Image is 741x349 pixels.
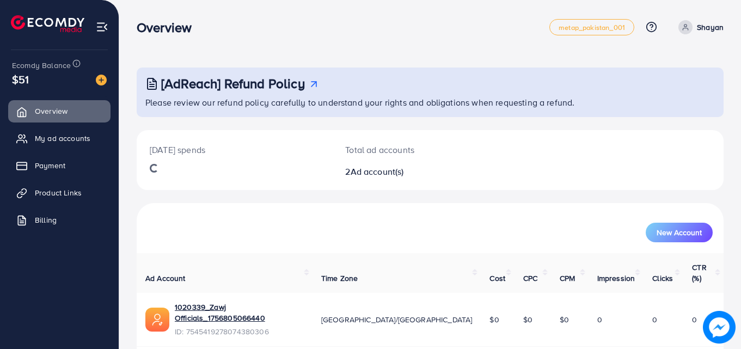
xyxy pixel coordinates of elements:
[321,273,358,284] span: Time Zone
[8,127,111,149] a: My ad accounts
[345,167,466,177] h2: 2
[523,273,537,284] span: CPC
[652,314,657,325] span: 0
[175,326,304,337] span: ID: 7545419278074380306
[145,96,717,109] p: Please review our refund policy carefully to understand your rights and obligations when requesti...
[321,314,473,325] span: [GEOGRAPHIC_DATA]/[GEOGRAPHIC_DATA]
[597,273,635,284] span: Impression
[35,215,57,225] span: Billing
[161,76,305,91] h3: [AdReach] Refund Policy
[489,314,499,325] span: $0
[8,209,111,231] a: Billing
[35,187,82,198] span: Product Links
[523,314,532,325] span: $0
[8,155,111,176] a: Payment
[35,160,65,171] span: Payment
[145,273,186,284] span: Ad Account
[674,20,724,34] a: Shayan
[351,166,404,177] span: Ad account(s)
[96,21,108,33] img: menu
[646,223,713,242] button: New Account
[12,60,71,71] span: Ecomdy Balance
[8,182,111,204] a: Product Links
[35,106,68,117] span: Overview
[96,75,107,85] img: image
[35,133,90,144] span: My ad accounts
[345,143,466,156] p: Total ad accounts
[150,143,319,156] p: [DATE] spends
[11,15,84,32] img: logo
[8,100,111,122] a: Overview
[559,24,625,31] span: metap_pakistan_001
[703,311,736,344] img: image
[137,20,200,35] h3: Overview
[175,302,304,324] a: 1020339_Zawj Officials_1756805066440
[549,19,634,35] a: metap_pakistan_001
[652,273,673,284] span: Clicks
[692,262,706,284] span: CTR (%)
[692,314,697,325] span: 0
[12,71,29,87] span: $51
[560,273,575,284] span: CPM
[145,308,169,332] img: ic-ads-acc.e4c84228.svg
[560,314,569,325] span: $0
[597,314,602,325] span: 0
[489,273,505,284] span: Cost
[657,229,702,236] span: New Account
[697,21,724,34] p: Shayan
